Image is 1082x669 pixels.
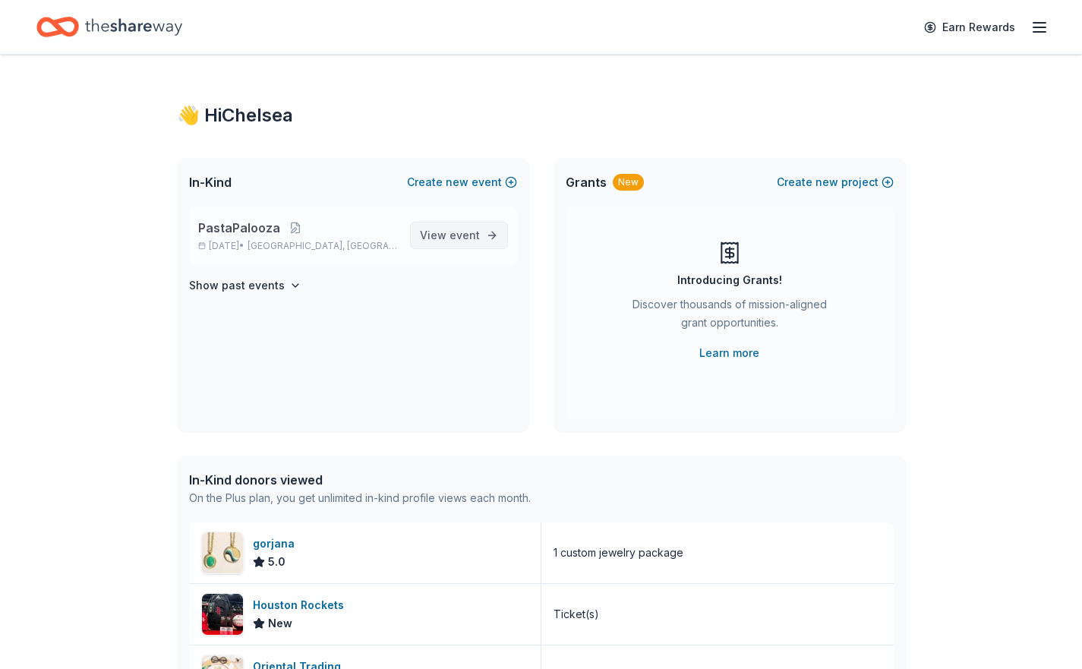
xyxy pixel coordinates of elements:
[202,594,243,635] img: Image for Houston Rockets
[198,219,280,237] span: PastaPalooza
[189,276,301,295] button: Show past events
[268,614,292,633] span: New
[189,173,232,191] span: In-Kind
[554,544,683,562] div: 1 custom jewelry package
[677,271,782,289] div: Introducing Grants!
[202,532,243,573] img: Image for gorjana
[777,173,894,191] button: Createnewproject
[189,471,531,489] div: In-Kind donors viewed
[450,229,480,241] span: event
[410,222,508,249] a: View event
[268,553,285,571] span: 5.0
[189,276,285,295] h4: Show past events
[198,240,398,252] p: [DATE] •
[915,14,1024,41] a: Earn Rewards
[36,9,182,45] a: Home
[613,174,644,191] div: New
[248,240,397,252] span: [GEOGRAPHIC_DATA], [GEOGRAPHIC_DATA]
[699,344,759,362] a: Learn more
[815,173,838,191] span: new
[253,535,301,553] div: gorjana
[177,103,906,128] div: 👋 Hi Chelsea
[554,605,599,623] div: Ticket(s)
[446,173,468,191] span: new
[407,173,517,191] button: Createnewevent
[253,596,350,614] div: Houston Rockets
[626,295,833,338] div: Discover thousands of mission-aligned grant opportunities.
[189,489,531,507] div: On the Plus plan, you get unlimited in-kind profile views each month.
[566,173,607,191] span: Grants
[420,226,480,245] span: View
